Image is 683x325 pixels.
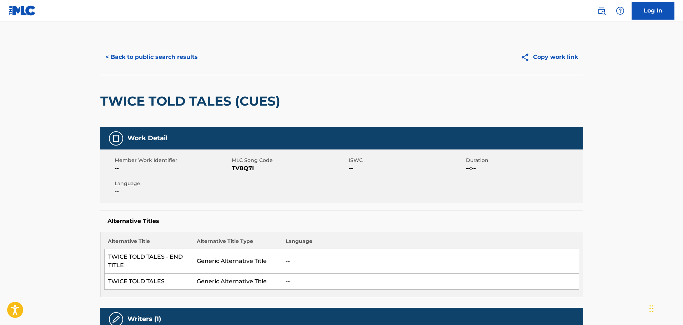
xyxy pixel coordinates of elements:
img: MLC Logo [9,5,36,16]
div: Help [613,4,627,18]
button: < Back to public search results [100,48,203,66]
iframe: Chat Widget [647,291,683,325]
span: -- [349,164,464,173]
button: Copy work link [516,48,583,66]
img: Writers [112,315,120,324]
span: ISWC [349,157,464,164]
a: Log In [632,2,674,20]
td: TWICE TOLD TALES [104,274,193,290]
th: Language [282,238,579,249]
th: Alternative Title Type [193,238,282,249]
h5: Writers (1) [127,315,161,323]
th: Alternative Title [104,238,193,249]
div: Drag [649,298,654,319]
span: Member Work Identifier [115,157,230,164]
span: TV8Q7I [232,164,347,173]
td: -- [282,249,579,274]
td: TWICE TOLD TALES - END TITLE [104,249,193,274]
td: Generic Alternative Title [193,249,282,274]
span: -- [115,164,230,173]
span: MLC Song Code [232,157,347,164]
h5: Work Detail [127,134,167,142]
img: search [597,6,606,15]
td: -- [282,274,579,290]
span: Duration [466,157,581,164]
span: -- [115,187,230,196]
h5: Alternative Titles [107,218,576,225]
a: Public Search [594,4,609,18]
td: Generic Alternative Title [193,274,282,290]
img: Work Detail [112,134,120,143]
span: Language [115,180,230,187]
span: --:-- [466,164,581,173]
img: Copy work link [521,53,533,62]
img: help [616,6,624,15]
h2: TWICE TOLD TALES (CUES) [100,93,284,109]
